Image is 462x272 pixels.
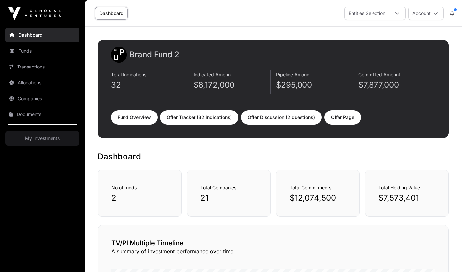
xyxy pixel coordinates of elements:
[429,240,462,272] iframe: Chat Widget
[111,248,435,255] p: A summary of investment performance over time.
[290,193,346,203] p: $12,074,500
[194,72,232,77] span: Indicated Amount
[345,7,389,20] div: Entities Selection
[111,193,168,203] p: 2
[95,7,128,20] a: Dashboard
[276,80,353,90] p: $295,000
[5,131,79,146] a: My Investments
[200,185,236,190] span: Total Companies
[290,185,331,190] span: Total Commitments
[5,60,79,74] a: Transactions
[111,238,435,248] h2: TV/PI Multiple Timeline
[5,28,79,42] a: Dashboard
[378,193,435,203] p: $7,573,401
[241,110,322,125] a: Offer Discussion (2 questions)
[5,75,79,90] a: Allocations
[111,80,188,90] p: 32
[5,107,79,122] a: Documents
[5,44,79,58] a: Funds
[408,7,444,20] button: Account
[358,80,436,90] p: $7,877,000
[358,72,400,77] span: Committed Amount
[111,72,146,77] span: Total Indications
[111,185,137,190] span: No of funds
[111,110,158,125] a: Fund Overview
[194,80,270,90] p: $8,172,000
[111,47,127,63] img: Screenshot-2025-09-07-at-10.29.31%E2%80%AFAM.png
[378,185,420,190] span: Total Holding Value
[5,91,79,106] a: Companies
[276,72,311,77] span: Pipeline Amount
[98,151,449,162] h1: Dashboard
[324,110,361,125] a: Offer Page
[129,49,179,60] h2: Brand Fund 2
[160,110,238,125] a: Offer Tracker (32 indications)
[8,7,61,20] img: Icehouse Ventures Logo
[200,193,257,203] p: 21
